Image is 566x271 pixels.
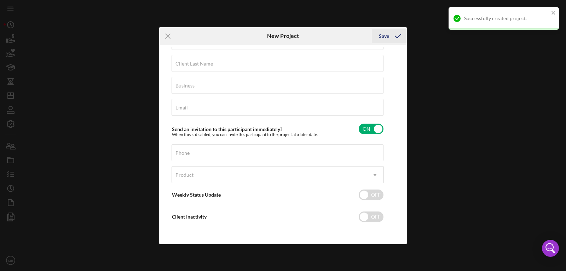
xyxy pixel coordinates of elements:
[175,172,194,178] div: Product
[464,16,549,21] div: Successfully created project.
[175,83,195,89] label: Business
[172,126,282,132] label: Send an invitation to this participant immediately?
[542,240,559,257] div: Open Intercom Messenger
[172,192,221,198] label: Weekly Status Update
[175,105,188,111] label: Email
[379,29,389,43] div: Save
[175,150,190,156] label: Phone
[175,61,213,67] label: Client Last Name
[172,214,207,220] label: Client Inactivity
[372,29,407,43] button: Save
[551,10,556,17] button: close
[267,33,299,39] h6: New Project
[172,132,318,137] div: When this is disabled, you can invite this participant to the project at a later date.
